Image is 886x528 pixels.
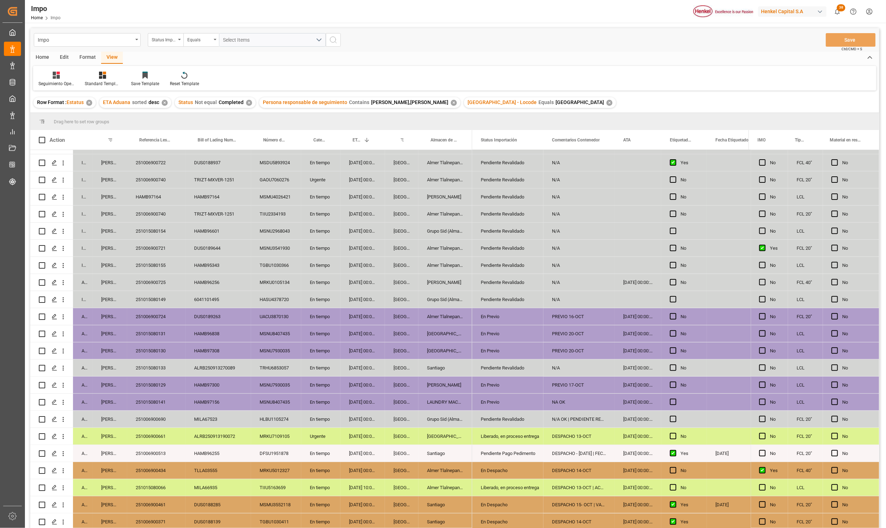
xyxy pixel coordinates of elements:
[418,257,472,274] div: Almer Tlalnepantla
[788,188,823,205] div: LCL
[186,411,251,428] div: MILA67523
[186,377,251,393] div: HAMB97300
[340,428,385,445] div: [DATE] 00:00:00
[251,445,301,462] div: DFSU1951878
[340,154,385,171] div: [DATE] 00:00:00
[301,223,340,239] div: En tiempo
[615,462,661,479] div: [DATE] 00:00:00
[251,462,301,479] div: MRKU5012327
[30,342,472,359] div: Press SPACE to select this row.
[788,206,823,222] div: FCL 20"
[418,154,472,171] div: Almer Tlalnepantla
[93,223,127,239] div: [PERSON_NAME]
[30,308,472,325] div: Press SPACE to select this row.
[418,359,472,376] div: Santiago
[385,257,418,274] div: [GEOGRAPHIC_DATA]
[127,325,186,342] div: 251015080131
[127,188,186,205] div: HAMB97164
[788,154,823,171] div: FCL 40"
[385,342,418,359] div: [GEOGRAPHIC_DATA]
[301,445,340,462] div: En tiempo
[340,223,385,239] div: [DATE] 00:00:00
[34,33,141,47] button: open menu
[30,445,472,462] div: Press SPACE to select this row.
[127,359,186,376] div: 251015080133
[251,308,301,325] div: UACU3870130
[38,35,133,44] div: Impo
[751,154,879,171] div: Press SPACE to select this row.
[301,325,340,342] div: En tiempo
[418,188,472,205] div: [PERSON_NAME]
[543,206,615,222] div: N/A
[751,342,879,359] div: Press SPACE to select this row.
[30,394,472,411] div: Press SPACE to select this row.
[385,223,418,239] div: [GEOGRAPHIC_DATA]
[127,411,186,428] div: 251006900690
[543,257,615,274] div: N/A
[127,342,186,359] div: 251015080130
[615,394,661,410] div: [DATE] 00:00:00
[385,462,418,479] div: [GEOGRAPHIC_DATA]
[751,240,879,257] div: Press SPACE to select this row.
[251,291,301,308] div: HASU4378720
[30,462,472,479] div: Press SPACE to select this row.
[340,240,385,257] div: [DATE] 00:00:00
[73,291,93,308] div: In progress
[615,325,661,342] div: [DATE] 00:00:00
[251,240,301,257] div: MSNU3541930
[301,188,340,205] div: En tiempo
[30,428,472,445] div: Press SPACE to select this row.
[340,359,385,376] div: [DATE] 00:00:00
[385,206,418,222] div: [GEOGRAPHIC_DATA]
[251,377,301,393] div: MSNU7930035
[31,15,43,20] a: Home
[788,445,823,462] div: FCL 20"
[30,359,472,377] div: Press SPACE to select this row.
[73,394,93,410] div: Arrived
[301,291,340,308] div: En tiempo
[543,291,615,308] div: N/A
[418,342,472,359] div: [GEOGRAPHIC_DATA]
[751,411,879,428] div: Press SPACE to select this row.
[418,291,472,308] div: Grupo Sid (Almacenaje y Distribucion AVIOR)
[845,4,861,20] button: Help Center
[385,188,418,205] div: [GEOGRAPHIC_DATA]
[127,291,186,308] div: 251015080149
[543,394,615,410] div: NA OK
[543,154,615,171] div: N/A
[385,428,418,445] div: [GEOGRAPHIC_DATA]
[93,206,127,222] div: [PERSON_NAME]
[751,428,879,445] div: Press SPACE to select this row.
[385,274,418,291] div: [GEOGRAPHIC_DATA]
[543,171,615,188] div: N/A
[251,257,301,274] div: TGBU1030366
[340,274,385,291] div: [DATE] 00:00:00
[251,394,301,410] div: MSNU8407435
[73,171,93,188] div: In progress
[73,377,93,393] div: Arrived
[73,206,93,222] div: In progress
[543,240,615,257] div: N/A
[418,240,472,257] div: Almer Tlalnepantla
[543,274,615,291] div: N/A
[751,445,879,462] div: Press SPACE to select this row.
[186,394,251,410] div: HAMB97156
[73,342,93,359] div: Arrived
[127,171,186,188] div: 251006900740
[615,342,661,359] div: [DATE] 00:00:00
[127,377,186,393] div: 251015080129
[186,428,251,445] div: ALRB250913190072
[788,462,823,479] div: FCL 40"
[751,291,879,308] div: Press SPACE to select this row.
[301,171,340,188] div: Urgente
[543,223,615,239] div: N/A
[301,479,340,496] div: En tiempo
[30,377,472,394] div: Press SPACE to select this row.
[93,257,127,274] div: [PERSON_NAME]
[127,308,186,325] div: 251006900724
[127,445,186,462] div: 251006900513
[340,257,385,274] div: [DATE] 00:00:00
[788,325,823,342] div: LCL
[251,274,301,291] div: MRKU0105134
[385,325,418,342] div: [GEOGRAPHIC_DATA]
